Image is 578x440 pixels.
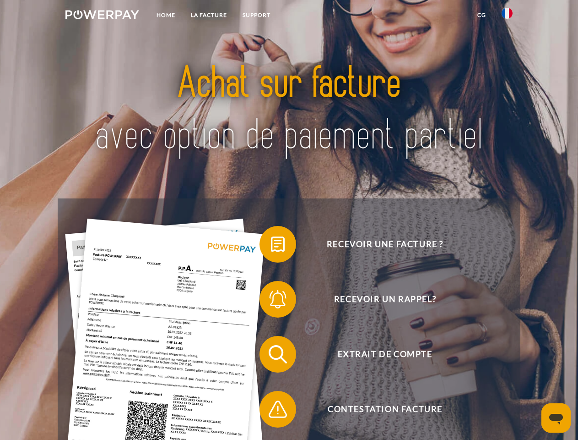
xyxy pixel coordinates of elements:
img: qb_bell.svg [266,288,289,311]
img: qb_warning.svg [266,398,289,421]
button: Recevoir une facture ? [259,226,497,263]
button: Recevoir un rappel? [259,281,497,318]
a: Home [149,7,183,23]
iframe: Bouton de lancement de la fenêtre de messagerie [541,403,571,433]
span: Recevoir un rappel? [273,281,497,318]
a: Support [235,7,278,23]
img: logo-powerpay-white.svg [65,10,139,19]
a: CG [470,7,494,23]
img: qb_bill.svg [266,233,289,256]
span: Contestation Facture [273,391,497,428]
a: LA FACTURE [183,7,235,23]
img: qb_search.svg [266,343,289,366]
button: Contestation Facture [259,391,497,428]
img: fr [502,8,513,19]
button: Extrait de compte [259,336,497,373]
span: Recevoir une facture ? [273,226,497,263]
img: title-powerpay_fr.svg [87,44,491,176]
span: Extrait de compte [273,336,497,373]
